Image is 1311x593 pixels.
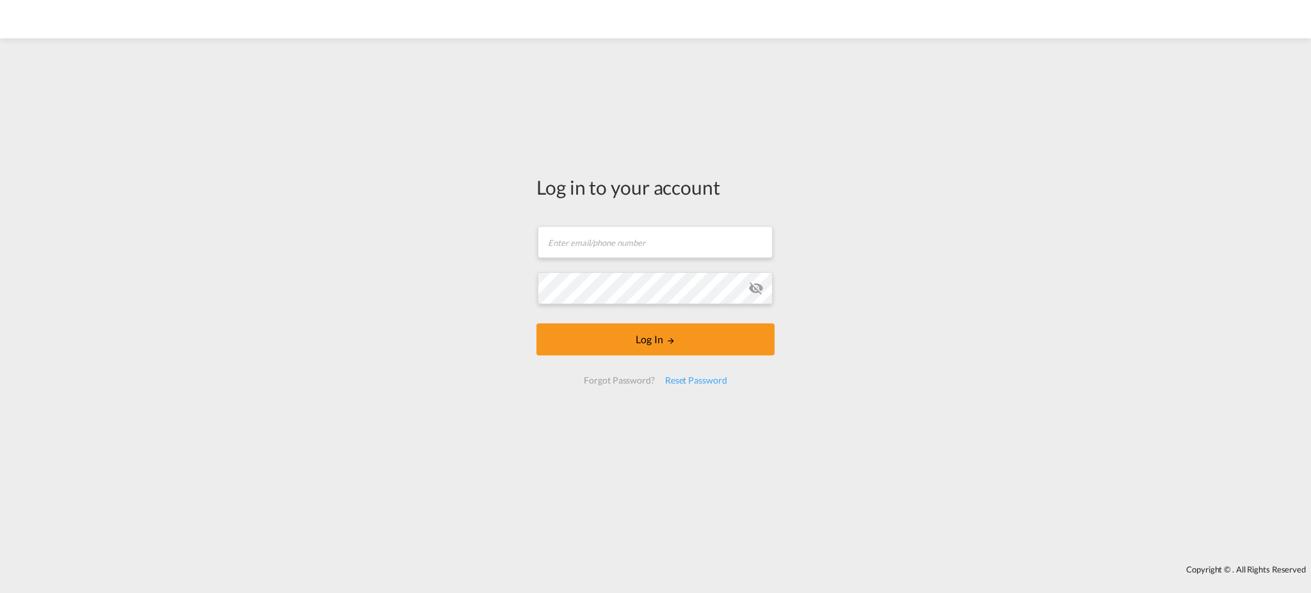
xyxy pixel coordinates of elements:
div: Forgot Password? [579,369,659,392]
div: Reset Password [660,369,732,392]
div: Log in to your account [536,174,775,200]
input: Enter email/phone number [538,226,773,258]
md-icon: icon-eye-off [748,280,764,296]
button: LOGIN [536,323,775,355]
